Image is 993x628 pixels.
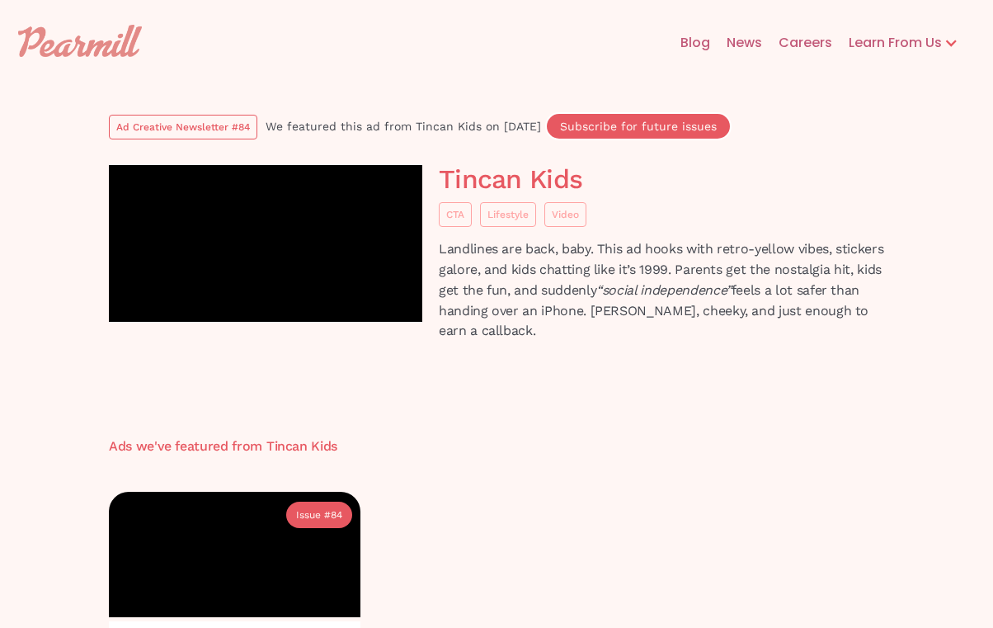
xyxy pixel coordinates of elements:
div: We featured this ad from [266,118,416,135]
div: Learn From Us [832,33,942,53]
a: News [710,17,762,69]
div: Ad Creative Newsletter #84 [116,119,250,135]
a: Careers [762,17,832,69]
div: Issue # [296,507,331,523]
a: Blog [664,17,710,69]
a: Lifestyle [480,202,536,227]
div: 84 [331,507,342,523]
a: CTA [439,202,472,227]
em: “social independence” [596,282,732,298]
a: Issue #84 [286,502,352,528]
div: [DATE] [504,118,545,135]
h3: Tincan Kids [266,439,337,454]
div: on [486,118,504,135]
a: Subscribe for future issues [545,112,732,140]
div: Subscribe for future issues [560,120,717,132]
a: Ad Creative Newsletter #84 [109,115,257,139]
div: Lifestyle [487,206,529,223]
p: Landlines are back, baby. This ad hooks with retro-yellow vibes, stickers galore, and kids chatti... [439,239,884,342]
a: Video [544,202,586,227]
h3: Ads we've featured from [109,439,266,454]
div: Learn From Us [832,17,975,69]
div: CTA [446,206,464,223]
div: Video [552,206,579,223]
div: Tincan Kids [416,118,486,135]
h1: Tincan Kids [439,165,884,194]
